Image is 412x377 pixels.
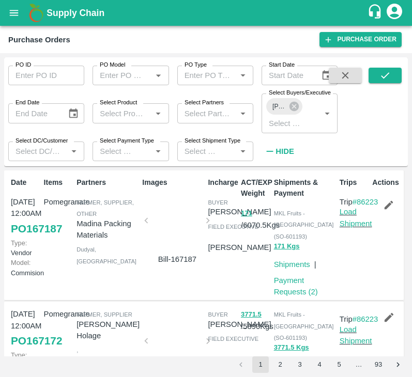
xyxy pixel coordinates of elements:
p: [PERSON_NAME] [208,242,271,253]
button: Go to page 3 [292,356,308,373]
a: Load Shipment [340,208,372,227]
button: Go to page 93 [370,356,387,373]
a: PO167172 [11,332,62,350]
div: [PERSON_NAME] [266,98,302,115]
img: logo [26,3,47,23]
span: MKL Fruits - [GEOGRAPHIC_DATA] (SO-601193) [274,210,334,240]
input: Select DC/Customer [11,145,64,158]
p: Trip [340,196,378,208]
label: Select Buyers/Executive [269,89,331,97]
a: #86223 [353,315,378,323]
nav: pagination navigation [231,356,408,373]
p: Date [11,177,40,188]
p: Vendor [11,350,40,370]
input: End Date [8,103,59,123]
button: Go to next page [390,356,406,373]
p: Madina Packing Materials [77,218,138,241]
div: … [350,360,367,370]
a: Supply Chain [47,6,367,20]
label: Start Date [269,61,295,69]
label: Select Shipment Type [185,137,240,145]
button: Go to page 5 [331,356,347,373]
input: Select Payment Type [96,145,135,158]
input: Start Date [262,66,313,85]
button: Open [67,145,81,158]
p: Shipments & Payment [274,177,335,199]
button: open drawer [2,1,26,25]
input: Enter PO Model [96,69,148,82]
p: [DATE] 12:00AM [11,196,40,219]
a: #86223 [353,198,378,206]
p: Pomegranate [44,308,73,320]
label: Select DC/Customer [16,137,68,145]
label: PO ID [16,61,31,69]
input: Select Shipment Type [180,145,220,158]
p: / 5890 Kgs [241,308,270,332]
a: Load Shipment [340,325,372,345]
input: Select Buyers/Executive [265,116,304,130]
span: Farmer, Supplier, Other [77,199,134,217]
button: 3771.5 Kgs [274,342,309,354]
button: Hide [262,143,297,160]
p: Bill-167187 [150,254,204,265]
span: Model: [11,259,30,266]
button: Open [151,107,165,120]
label: Select Product [100,99,137,107]
strong: Hide [276,147,294,155]
button: page 1 [252,356,269,373]
button: Go to page 4 [311,356,328,373]
span: buyer [208,311,227,318]
p: [DATE] 12:00AM [11,308,40,332]
p: ACT/EXP Weight [241,177,270,199]
input: Enter PO Type [180,69,233,82]
span: Type: [11,239,27,247]
a: Payment Requests (2) [274,276,318,296]
button: 171 Kgs [274,241,300,253]
b: Supply Chain [47,8,104,18]
div: customer-support [367,4,385,22]
p: / 6070.5 Kgs [241,207,270,231]
button: Open [236,107,250,120]
p: Incharge [208,177,237,188]
p: Commision [11,258,40,277]
p: Images [142,177,204,188]
p: Partners [77,177,138,188]
p: Actions [372,177,401,188]
span: [PERSON_NAME] [266,101,292,112]
span: Dudyal , [GEOGRAPHIC_DATA] [77,246,136,264]
p: Trip [340,313,378,325]
p: [PERSON_NAME] [208,319,271,330]
label: Select Partners [185,99,224,107]
span: buyer [208,199,227,206]
label: End Date [16,99,39,107]
button: Open [151,145,165,158]
button: Open [236,69,250,82]
a: Shipments [274,260,310,269]
span: Type: [11,351,27,359]
p: Trips [340,177,369,188]
input: Select Partners [180,106,233,120]
span: MKL Fruits - [GEOGRAPHIC_DATA] (SO-601193) [274,311,334,341]
span: field executive [208,336,258,342]
input: Enter PO ID [8,66,84,85]
label: PO Model [100,61,126,69]
label: Select Payment Type [100,137,154,145]
p: Pomegranate [44,196,73,208]
a: Purchase Order [319,32,402,47]
span: , [77,347,78,353]
button: 171 [241,208,252,219]
span: field executive [208,224,258,230]
div: account of current user [385,2,404,24]
input: Select Product [96,106,148,120]
p: [PERSON_NAME] Holage [77,319,140,342]
p: Items [44,177,73,188]
button: Open [151,69,165,82]
button: Open [321,107,334,120]
a: PO167187 [11,219,62,238]
label: PO Type [185,61,207,69]
button: Open [236,145,250,158]
button: Choose date [317,66,337,85]
div: | [310,255,316,270]
button: Choose date [64,104,83,123]
p: Vendor [11,238,40,258]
